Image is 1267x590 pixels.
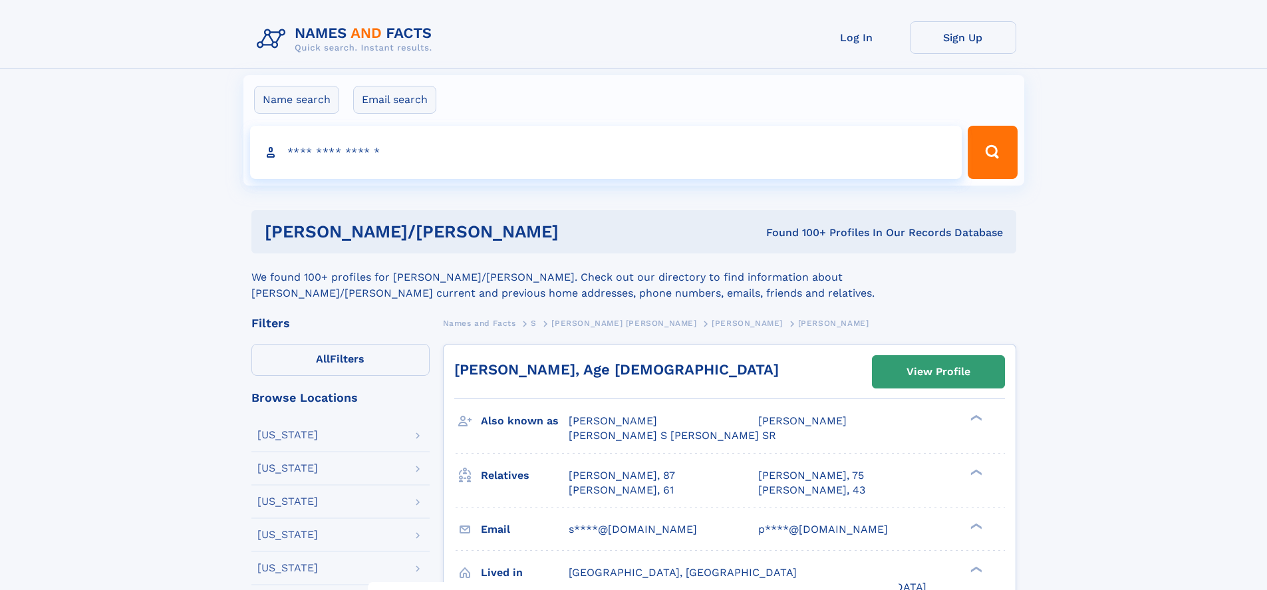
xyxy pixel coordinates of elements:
input: search input [250,126,962,179]
div: [US_STATE] [257,563,318,573]
h3: Relatives [481,464,569,487]
span: [PERSON_NAME] [712,319,783,328]
span: [GEOGRAPHIC_DATA], [GEOGRAPHIC_DATA] [569,566,797,579]
a: Log In [803,21,910,54]
img: Logo Names and Facts [251,21,443,57]
div: ❯ [967,521,983,530]
a: View Profile [873,356,1004,388]
div: View Profile [907,357,970,387]
div: Filters [251,317,430,329]
span: [PERSON_NAME] [569,414,657,427]
div: [US_STATE] [257,529,318,540]
label: Name search [254,86,339,114]
h3: Also known as [481,410,569,432]
h3: Email [481,518,569,541]
h1: [PERSON_NAME]/[PERSON_NAME] [265,223,662,240]
a: [PERSON_NAME] [PERSON_NAME] [551,315,696,331]
div: [US_STATE] [257,430,318,440]
a: [PERSON_NAME], 61 [569,483,674,498]
a: S [531,315,537,331]
label: Email search [353,86,436,114]
label: Filters [251,344,430,376]
div: ❯ [967,414,983,422]
span: [PERSON_NAME] S [PERSON_NAME] SR [569,429,776,442]
a: [PERSON_NAME], 75 [758,468,864,483]
button: Search Button [968,126,1017,179]
a: [PERSON_NAME] [712,315,783,331]
div: ❯ [967,468,983,476]
div: ❯ [967,565,983,573]
a: [PERSON_NAME], 87 [569,468,675,483]
div: We found 100+ profiles for [PERSON_NAME]/[PERSON_NAME]. Check out our directory to find informati... [251,253,1016,301]
span: S [531,319,537,328]
span: [PERSON_NAME] [758,414,847,427]
a: Names and Facts [443,315,516,331]
h3: Lived in [481,561,569,584]
div: [US_STATE] [257,496,318,507]
a: [PERSON_NAME], Age [DEMOGRAPHIC_DATA] [454,361,779,378]
div: Browse Locations [251,392,430,404]
div: Found 100+ Profiles In Our Records Database [662,225,1003,240]
span: [PERSON_NAME] [PERSON_NAME] [551,319,696,328]
div: [US_STATE] [257,463,318,474]
span: [PERSON_NAME] [798,319,869,328]
a: Sign Up [910,21,1016,54]
span: All [316,353,330,365]
a: [PERSON_NAME], 43 [758,483,865,498]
